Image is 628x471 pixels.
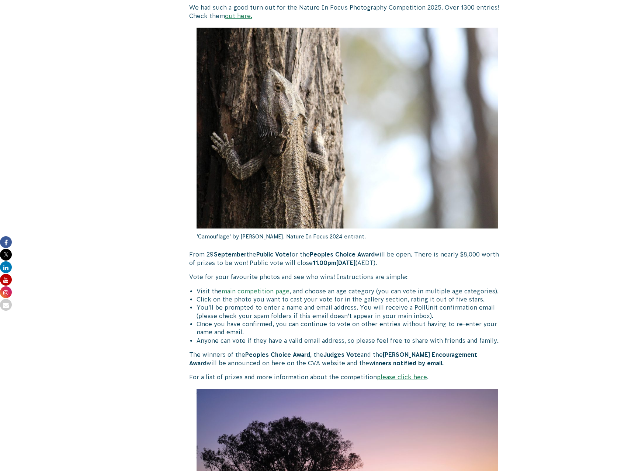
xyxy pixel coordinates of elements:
[189,351,477,366] strong: [PERSON_NAME] Encouragement Award
[189,373,506,381] p: For a list of prizes and more information about the competition .
[357,259,374,266] span: AEDT
[214,251,246,258] strong: September
[377,374,427,380] a: please click here
[189,350,506,367] p: The winners of the , the and the will be announced on here on the CVA website and the
[197,295,506,303] li: Click on the photo you want to cast your vote for in the gallery section, rating it out of five s...
[189,250,506,267] p: From 29 the for the will be open. There is nearly $8,000 worth of prizes to be won! Public vote w...
[245,351,310,358] strong: Peoples Choice Award
[369,360,444,366] strong: winners notified by email.
[225,13,252,19] a: out here.
[313,259,355,266] strong: 11.00pm[DATE]
[197,320,506,336] li: Once you have confirmed, you can continue to vote on other entries without having to re-enter you...
[197,303,506,320] li: You’ll be prompted to enter a name and email address. You will receive a PollUnit confirmation em...
[197,336,506,345] li: Anyone can vote if they have a valid email address, so please feel free to share with friends and...
[256,251,289,258] strong: Public Vote
[310,251,375,258] strong: Peoples Choice Award
[197,228,498,245] p: ‘Camouflage’ by [PERSON_NAME]. Nature In Focus 2024 entrant.
[222,288,289,294] a: main competition page
[189,273,506,281] p: Vote for your favourite photos and see who wins! Instructions are simple:
[197,287,506,295] li: Visit the , and choose an age category (you can vote in multiple age categories).
[189,3,506,20] p: We had such a good turn out for the Nature In Focus Photography Competition 2025. Over 1300 entri...
[323,351,361,358] strong: Judges Vote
